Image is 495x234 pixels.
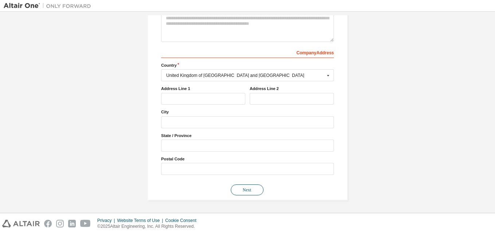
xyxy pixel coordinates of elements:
label: City [161,109,334,115]
img: linkedin.svg [68,220,76,227]
button: Next [231,184,264,195]
label: Address Line 1 [161,86,245,91]
div: United Kingdom of [GEOGRAPHIC_DATA] and [GEOGRAPHIC_DATA] [166,73,325,78]
div: Privacy [97,218,117,223]
div: Cookie Consent [165,218,200,223]
img: facebook.svg [44,220,52,227]
label: Postal Code [161,156,334,162]
img: Altair One [4,2,95,9]
img: instagram.svg [56,220,64,227]
img: youtube.svg [80,220,91,227]
label: Country [161,62,334,68]
img: altair_logo.svg [2,220,40,227]
p: © 2025 Altair Engineering, Inc. All Rights Reserved. [97,223,201,230]
label: Address Line 2 [250,86,334,91]
div: Company Address [161,46,334,58]
div: Website Terms of Use [117,218,165,223]
label: State / Province [161,133,334,139]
